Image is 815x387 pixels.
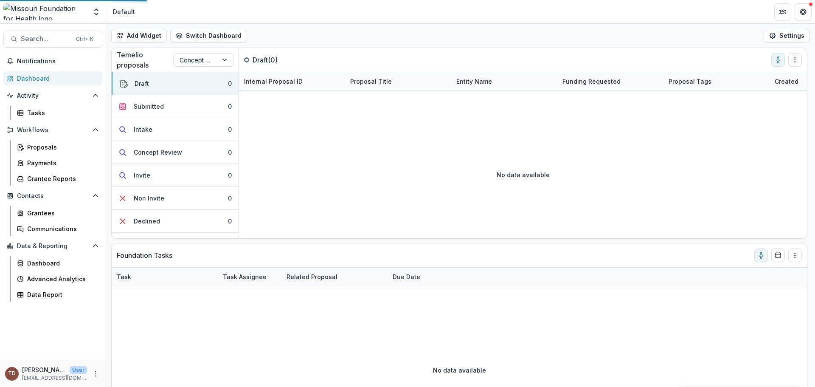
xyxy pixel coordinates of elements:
div: Task [112,268,218,286]
button: Invite0 [112,164,239,187]
span: Workflows [17,127,89,134]
div: Entity Name [451,72,557,90]
div: Grantee Reports [27,174,96,183]
div: Related Proposal [281,268,388,286]
div: Due Date [388,272,425,281]
p: Draft ( 0 ) [253,55,316,65]
div: Task Assignee [218,268,281,286]
div: Internal Proposal ID [239,72,345,90]
div: Grantees [27,209,96,218]
a: Advanced Analytics [14,272,102,286]
a: Data Report [14,288,102,302]
a: Tasks [14,106,102,120]
div: Task Assignee [218,272,272,281]
div: 0 [228,217,232,226]
button: Settings [764,29,810,42]
div: 0 [228,148,232,157]
button: Add Widget [111,29,167,42]
div: Related Proposal [281,272,343,281]
div: Proposal Tags [663,72,770,90]
span: Notifications [17,58,99,65]
div: Communications [27,224,96,233]
a: Proposals [14,140,102,154]
div: Entity Name [451,77,497,86]
a: Grantee Reports [14,172,102,186]
button: Switch Dashboard [170,29,247,42]
button: Open Contacts [3,189,102,203]
div: Due Date [388,268,451,286]
button: Draft0 [112,72,239,95]
div: 0 [228,171,232,180]
span: Search... [21,35,71,43]
button: Open Workflows [3,123,102,137]
a: Communications [14,222,102,236]
p: [EMAIL_ADDRESS][DOMAIN_NAME] [22,374,87,382]
div: Data Report [27,290,96,299]
a: Dashboard [14,256,102,270]
span: Data & Reporting [17,243,89,250]
a: Payments [14,156,102,170]
span: Activity [17,92,89,99]
button: toggle-assigned-to-me [754,249,768,262]
div: Concept Review [134,148,182,157]
button: Open Data & Reporting [3,239,102,253]
div: Created [770,77,804,86]
button: Intake0 [112,118,239,141]
span: Contacts [17,192,89,200]
div: 0 [228,79,232,88]
button: Calendar [771,249,785,262]
p: No data available [433,366,486,375]
div: 0 [228,102,232,111]
div: Non Invite [134,194,164,203]
div: Proposal Title [345,72,451,90]
button: Submitted0 [112,95,239,118]
div: Ctrl + K [74,34,95,44]
nav: breadcrumb [110,6,138,18]
button: More [90,369,101,379]
button: Drag [788,249,802,262]
div: Invite [134,171,150,180]
p: Foundation Tasks [117,250,172,260]
button: Concept Review0 [112,141,239,164]
div: Payments [27,158,96,167]
button: Partners [774,3,791,20]
div: Declined [134,217,160,226]
button: Non Invite0 [112,187,239,210]
button: Open Activity [3,89,102,102]
div: Intake [134,125,152,134]
p: Temelio proposals [117,50,173,70]
div: Dashboard [27,259,96,268]
div: Funding Requested [557,72,663,90]
div: Task [112,272,136,281]
button: Get Help [795,3,812,20]
a: Grantees [14,206,102,220]
div: 0 [228,125,232,134]
button: Declined0 [112,210,239,233]
button: Drag [788,53,802,67]
img: Missouri Foundation for Health logo [3,3,87,20]
div: 0 [228,194,232,203]
button: Open entity switcher [90,3,102,20]
div: Advanced Analytics [27,274,96,283]
div: Proposal Title [345,77,397,86]
div: Submitted [134,102,164,111]
div: Tasks [27,108,96,117]
button: Notifications [3,54,102,68]
p: [PERSON_NAME] [22,365,66,374]
div: Draft [135,79,149,88]
p: No data available [497,170,550,179]
div: Default [113,7,135,16]
button: toggle-assigned-to-me [771,53,785,67]
div: Ty Dowdy [8,371,16,376]
div: Proposals [27,143,96,152]
p: User [70,366,87,374]
div: Funding Requested [557,77,626,86]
